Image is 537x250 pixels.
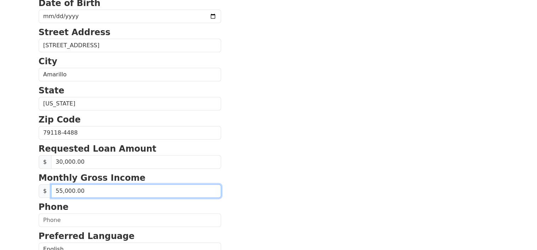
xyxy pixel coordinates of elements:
strong: Requested Loan Amount [39,144,157,154]
p: Monthly Gross Income [39,172,221,184]
strong: City [39,56,57,66]
strong: Phone [39,202,69,212]
strong: Street Address [39,27,111,37]
strong: State [39,86,65,96]
input: Requested Loan Amount [51,155,221,169]
strong: Preferred Language [39,231,135,241]
input: Zip Code [39,126,221,140]
input: Phone [39,213,221,227]
input: Street Address [39,39,221,52]
input: 0.00 [51,184,221,198]
span: $ [39,184,51,198]
strong: Zip Code [39,115,81,125]
span: $ [39,155,51,169]
input: City [39,68,221,81]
